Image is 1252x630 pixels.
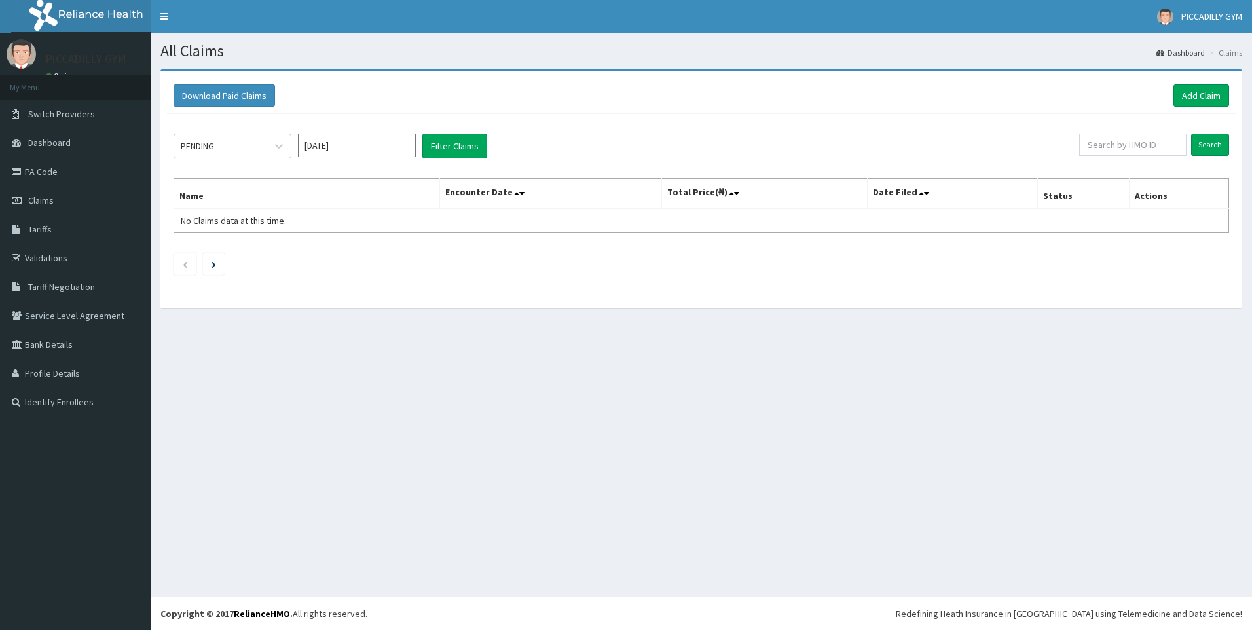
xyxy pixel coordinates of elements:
span: Claims [28,195,54,206]
strong: Copyright © 2017 . [160,608,293,620]
button: Filter Claims [422,134,487,158]
span: PICCADILLY GYM [1181,10,1242,22]
a: Next page [212,258,216,270]
img: User Image [7,39,36,69]
a: Dashboard [1156,47,1205,58]
input: Search by HMO ID [1079,134,1187,156]
a: RelianceHMO [234,608,290,620]
span: No Claims data at this time. [181,215,286,227]
span: Dashboard [28,137,71,149]
footer: All rights reserved. [151,597,1252,630]
h1: All Claims [160,43,1242,60]
a: Add Claim [1173,84,1229,107]
a: Previous page [182,258,188,270]
span: Tariff Negotiation [28,281,95,293]
span: Switch Providers [28,108,95,120]
img: User Image [1157,9,1173,25]
li: Claims [1206,47,1242,58]
th: Total Price(₦) [662,179,868,209]
p: PICCADILLY GYM [46,53,126,65]
div: PENDING [181,139,214,153]
th: Date Filed [868,179,1038,209]
button: Download Paid Claims [174,84,275,107]
th: Status [1038,179,1130,209]
input: Search [1191,134,1229,156]
input: Select Month and Year [298,134,416,157]
div: Redefining Heath Insurance in [GEOGRAPHIC_DATA] using Telemedicine and Data Science! [896,607,1242,620]
th: Encounter Date [439,179,661,209]
span: Tariffs [28,223,52,235]
th: Name [174,179,440,209]
th: Actions [1130,179,1229,209]
a: Online [46,71,77,81]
